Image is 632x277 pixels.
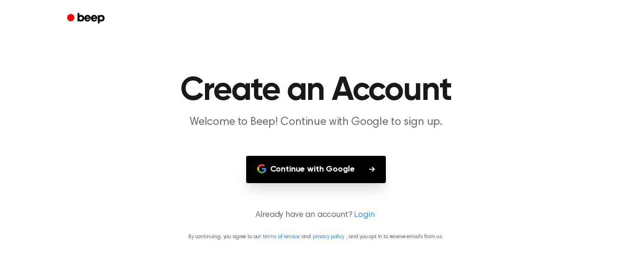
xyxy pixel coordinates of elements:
[79,74,553,107] h1: Create an Account
[11,209,621,222] p: Already have an account?
[61,10,113,28] a: Beep
[11,233,621,241] p: By continuing, you agree to our and , and you opt in to receive emails from us.
[138,115,494,130] p: Welcome to Beep! Continue with Google to sign up.
[263,234,299,240] a: terms of service
[313,234,344,240] a: privacy policy
[246,156,386,183] button: Continue with Google
[354,209,374,222] a: Login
